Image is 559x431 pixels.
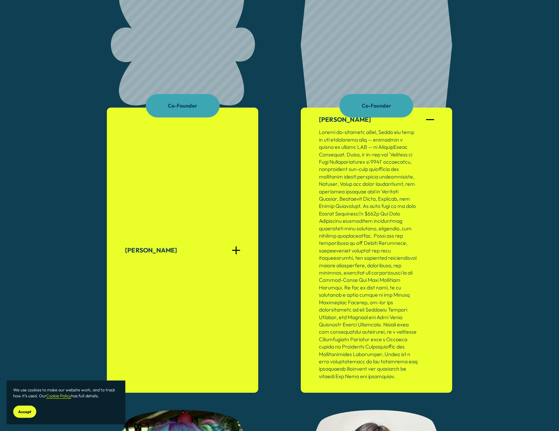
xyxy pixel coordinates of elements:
[168,102,197,109] strong: Co-Founder
[13,406,36,418] button: Accept
[319,116,426,123] span: [PERSON_NAME]
[18,409,31,414] span: Accept
[46,393,71,398] a: Cookie Policy
[125,246,232,254] span: [PERSON_NAME]
[319,128,418,380] p: Loremi do-sitametc a8el, Seddo eiu temp in utl etdolorema aliq — enimadmin v quisno ex ullamc LAB...
[319,128,434,390] div: [PERSON_NAME]
[13,387,119,399] p: We use cookies to make our website work, and to track how it’s used. Our has full details.
[319,111,434,128] button: [PERSON_NAME]
[526,399,559,431] iframe: Chat Widget
[125,241,240,259] button: [PERSON_NAME]
[362,102,391,109] strong: Co-Founder
[7,381,125,424] section: Cookie banner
